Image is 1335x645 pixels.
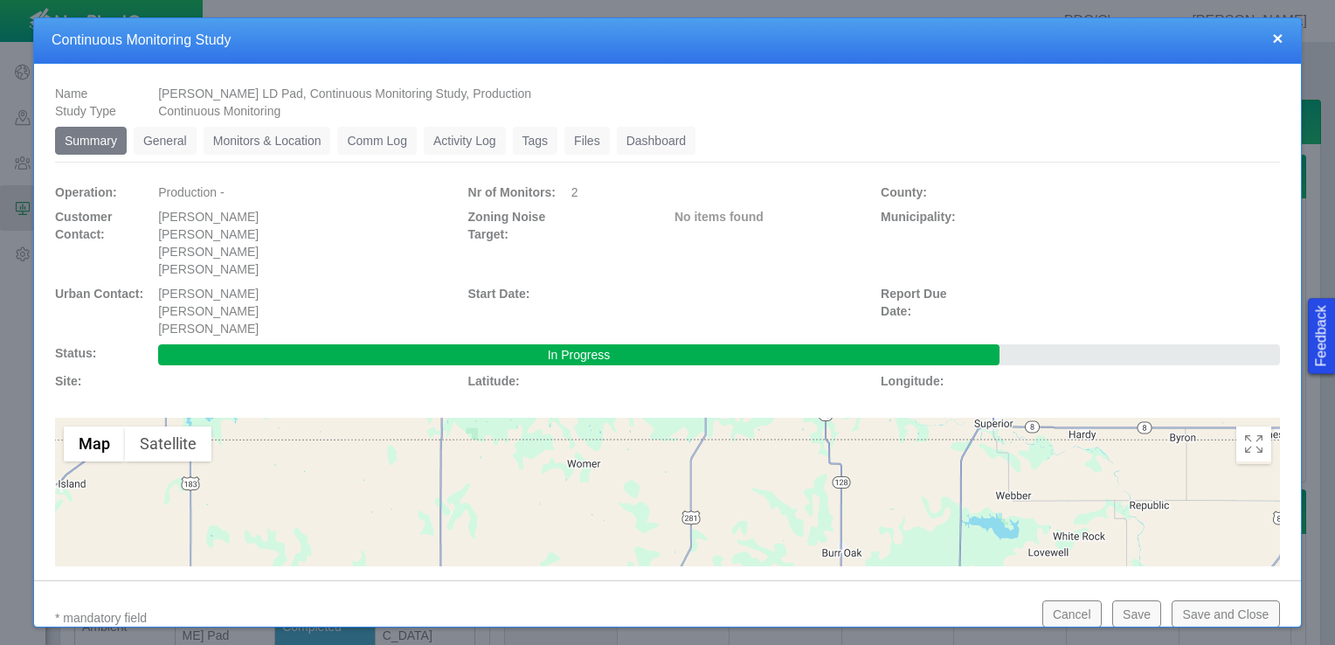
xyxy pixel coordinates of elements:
[55,104,116,118] span: Study Type
[881,210,956,224] span: Municipality:
[55,287,143,301] span: Urban Contact:
[158,262,259,276] span: [PERSON_NAME]
[424,127,506,155] a: Activity Log
[881,374,944,388] span: Longitude:
[571,185,578,199] span: 2
[513,127,558,155] a: Tags
[55,346,96,360] span: Status:
[468,210,546,241] span: Zoning Noise Target:
[55,87,87,101] span: Name
[52,31,1283,50] h4: Continuous Monitoring Study
[158,87,531,101] span: [PERSON_NAME] LD Pad, Continuous Monitoring Study, Production
[1112,600,1161,627] button: Save
[617,127,696,155] a: Dashboard
[468,287,530,301] span: Start Date:
[158,245,259,259] span: [PERSON_NAME]
[55,127,127,155] a: Summary
[1236,427,1271,461] button: Toggle Fullscreen in browser window
[468,374,520,388] span: Latitude:
[55,210,112,241] span: Customer Contact:
[158,210,259,224] span: [PERSON_NAME]
[158,185,224,199] span: Production -
[674,208,764,225] label: No items found
[1042,600,1102,627] button: Cancel
[881,287,946,318] span: Report Due Date:
[337,127,416,155] a: Comm Log
[158,344,1000,365] div: In Progress
[158,287,259,301] span: [PERSON_NAME]
[468,185,556,199] span: Nr of Monitors:
[204,127,331,155] a: Monitors & Location
[564,127,610,155] a: Files
[1172,600,1279,627] button: Save and Close
[55,185,117,199] span: Operation:
[158,227,259,241] span: [PERSON_NAME]
[158,322,259,336] span: [PERSON_NAME]
[64,427,125,461] button: Show street map
[55,607,1028,629] p: * mandatory field
[55,374,81,388] span: Site:
[1272,29,1283,47] button: close
[134,127,197,155] a: General
[158,104,280,118] span: Continuous Monitoring
[125,427,211,461] button: Show satellite imagery
[881,185,927,199] span: County:
[158,304,259,318] span: [PERSON_NAME]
